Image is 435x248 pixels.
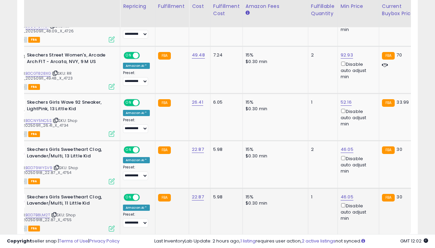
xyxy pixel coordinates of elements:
span: ON [124,53,133,59]
span: ON [124,100,133,106]
span: 33.99 [396,99,409,105]
span: FBA [28,84,40,90]
span: OFF [139,100,150,106]
span: OFF [139,147,150,153]
div: ASIN: [11,52,115,89]
div: Preset: [123,23,150,39]
span: | SKU: Shop WSS_20250918_22.87_X_4755 [11,212,75,223]
span: FBA [28,226,40,231]
div: Fulfillable Quantity [311,3,335,17]
a: B0CNY5NC5S [25,118,52,124]
strong: Copyright [7,238,32,244]
a: Privacy Policy [89,238,120,244]
span: 30 [396,146,402,153]
div: Disable auto adjust min [341,60,374,80]
div: 15% [246,194,303,200]
span: | SKU: Shop WSS_20250918_22.87_X_4754 [11,165,78,175]
small: FBA [382,146,395,154]
a: 1 listing [240,238,256,244]
div: $0.30 min [246,59,303,65]
div: Amazon AI * [123,110,150,116]
a: 2 active listings [302,238,335,244]
div: Last InventoryLab Update: 2 hours ago, requires user action, not synced. [154,238,428,245]
div: Amazon AI * [123,157,150,163]
div: 5.98 [213,146,237,153]
span: | SKU: RR Shoes_20250911_48.09_X_4726 [11,23,74,34]
b: Skechers Girls Sweetheart Clog, Lavender/Multi, 11 Little Kid [27,194,111,208]
a: B0D79WYSV9 [25,165,52,171]
span: 30 [396,194,402,200]
div: Amazon AI * [123,205,150,211]
div: ASIN: [11,194,115,231]
div: Current Buybox Price [382,3,417,17]
div: Fulfillment Cost [213,3,240,17]
span: FBA [28,178,40,184]
span: ON [124,147,133,153]
div: 15% [246,99,303,105]
span: FBA [28,131,40,137]
div: 7.24 [213,52,237,58]
div: 2 [311,146,332,153]
span: 70 [396,52,402,58]
div: Cost [192,3,207,10]
a: 52.16 [341,99,352,106]
a: 49.48 [192,52,205,59]
div: 1 [311,194,332,200]
div: Amazon Fees [246,3,305,10]
a: 26.41 [192,99,203,106]
div: Min Price [341,3,376,10]
small: FBA [158,52,171,60]
a: B0CGT828XG [25,71,51,76]
span: FBA [28,37,40,43]
span: OFF [139,194,150,200]
div: seller snap | | [7,238,120,245]
span: 2025-10-9 12:02 GMT [400,238,428,244]
small: FBA [382,99,395,107]
div: 2 [311,52,332,58]
small: FBA [158,99,171,107]
div: $0.30 min [246,200,303,206]
div: Disable auto adjust min [341,107,374,127]
small: FBA [158,146,171,154]
div: 5.98 [213,194,237,200]
small: FBA [382,194,395,201]
span: | SKU: Shop WSS_20250911_26.41_X_4734 [11,118,77,128]
div: Preset: [123,212,150,228]
div: 15% [246,146,303,153]
b: Skechers Girls Sweetheart Clog, Lavender/Multi, 13 Little Kid [27,146,111,161]
div: 15% [246,52,303,58]
div: Preset: [123,118,150,133]
div: $0.30 min [246,106,303,112]
div: Amazon AI * [123,63,150,69]
div: ASIN: [11,99,115,136]
b: Skechers Street Women's, Arcade Arch FIT - Arcata, NVY, 9 M US [27,52,111,66]
div: Fulfillment [158,3,186,10]
a: 46.05 [341,146,353,153]
div: ASIN: [11,146,115,183]
a: 46.05 [341,194,353,200]
span: ON [124,194,133,200]
div: 6.05 [213,99,237,105]
div: Repricing [123,3,152,10]
a: 22.87 [192,194,204,200]
b: Skechers Girls Wave 92 Sneaker, LightPink, 13 Little Kid [27,99,111,114]
div: $0.30 min [246,153,303,159]
div: Disable auto adjust min [341,202,374,222]
a: B0D7B8LM2T [25,212,50,218]
div: Preset: [123,165,150,180]
small: FBA [158,194,171,201]
small: Amazon Fees. [246,10,250,16]
a: 22.87 [192,146,204,153]
div: Disable auto adjust min [341,155,374,175]
span: OFF [139,53,150,59]
a: 92.93 [341,52,353,59]
div: Preset: [123,71,150,86]
a: Terms of Use [59,238,88,244]
div: 1 [311,99,332,105]
span: | SKU: RR Shoes_20250911_49.48_X_4723 [11,71,73,81]
small: FBA [382,52,395,60]
div: Title [10,3,117,10]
